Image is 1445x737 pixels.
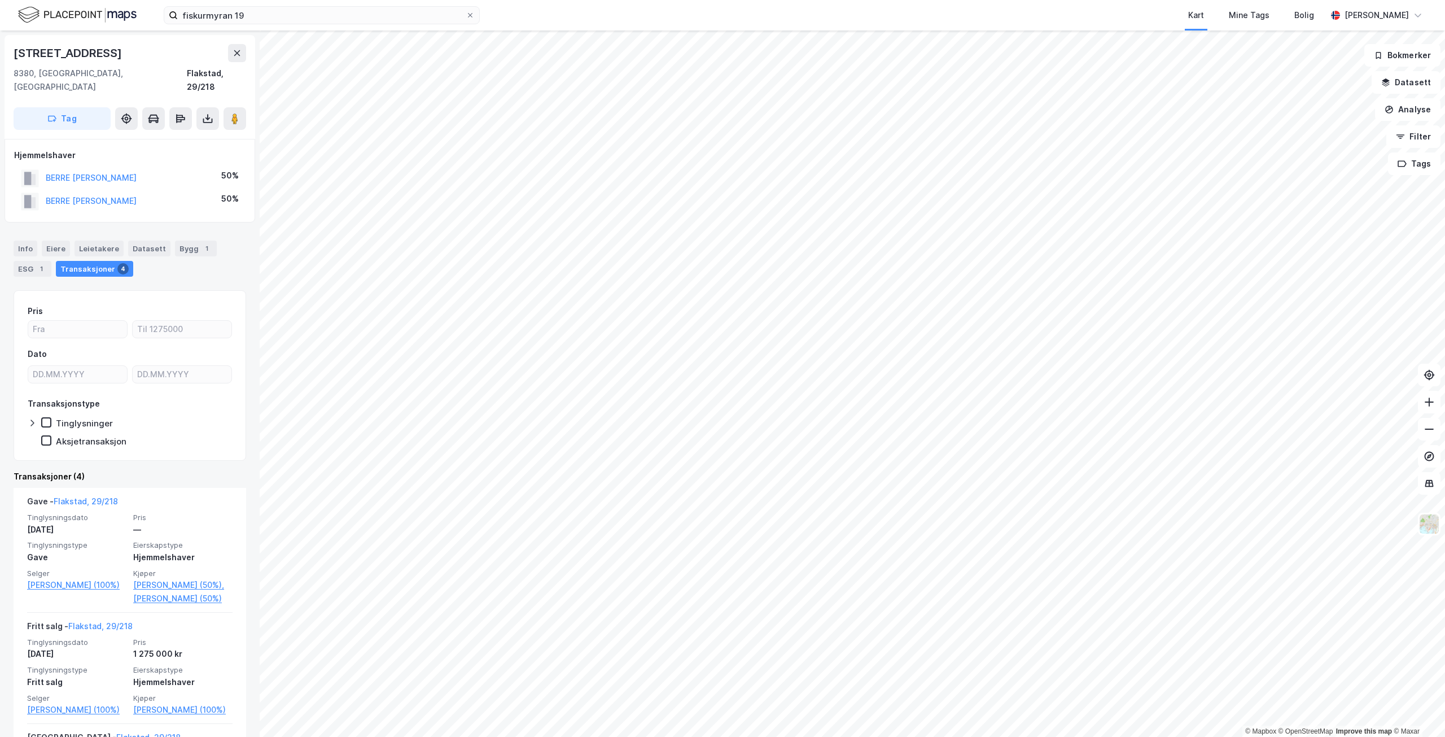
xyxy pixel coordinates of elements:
div: 4 [117,263,129,274]
a: Mapbox [1245,727,1276,735]
div: Bygg [175,241,217,256]
div: Bolig [1294,8,1314,22]
span: Pris [133,638,233,647]
div: Flakstad, 29/218 [187,67,246,94]
div: 1 [36,263,47,274]
div: Pris [28,304,43,318]
a: [PERSON_NAME] (100%) [27,703,126,717]
button: Bokmerker [1364,44,1440,67]
span: Pris [133,513,233,522]
span: Tinglysningsdato [27,638,126,647]
span: Tinglysningstype [27,540,126,550]
div: Eiere [42,241,70,256]
span: Kjøper [133,569,233,578]
input: Til 1275000 [133,321,231,338]
button: Datasett [1372,71,1440,94]
a: [PERSON_NAME] (100%) [133,703,233,717]
div: Transaksjoner [56,261,133,277]
div: [DATE] [27,647,126,661]
button: Filter [1386,125,1440,148]
div: Hjemmelshaver [14,149,246,162]
span: Tinglysningstype [27,665,126,675]
div: 1 275 000 kr [133,647,233,661]
div: Transaksjoner (4) [14,470,246,483]
span: Selger [27,694,126,703]
div: Kontrollprogram for chat [1389,683,1445,737]
div: Info [14,241,37,256]
div: ESG [14,261,51,277]
div: Leietakere [75,241,124,256]
div: Tinglysninger [56,418,113,429]
div: Hjemmelshaver [133,551,233,564]
button: Tags [1388,152,1440,175]
img: Z [1418,513,1440,535]
div: [DATE] [27,523,126,537]
span: Kjøper [133,694,233,703]
div: [PERSON_NAME] [1345,8,1409,22]
div: Hjemmelshaver [133,675,233,689]
span: Eierskapstype [133,540,233,550]
a: Improve this map [1336,727,1392,735]
span: Selger [27,569,126,578]
a: [PERSON_NAME] (50%) [133,592,233,605]
img: logo.f888ab2527a4732fd821a326f86c7f29.svg [18,5,137,25]
div: Datasett [128,241,170,256]
div: 50% [221,169,239,182]
div: Dato [28,347,47,361]
div: Transaksjonstype [28,397,100,411]
button: Tag [14,107,111,130]
input: DD.MM.YYYY [28,366,127,383]
div: [STREET_ADDRESS] [14,44,124,62]
div: Kart [1188,8,1204,22]
a: Flakstad, 29/218 [54,496,118,506]
a: OpenStreetMap [1278,727,1333,735]
div: Aksjetransaksjon [56,436,126,447]
div: Mine Tags [1229,8,1269,22]
button: Analyse [1375,98,1440,121]
div: Fritt salg - [27,620,133,638]
div: 8380, [GEOGRAPHIC_DATA], [GEOGRAPHIC_DATA] [14,67,187,94]
div: — [133,523,233,537]
span: Tinglysningsdato [27,513,126,522]
input: Søk på adresse, matrikkel, gårdeiere, leietakere eller personer [178,7,466,24]
iframe: Chat Widget [1389,683,1445,737]
div: Gave - [27,495,118,513]
a: [PERSON_NAME] (100%) [27,578,126,592]
input: Fra [28,321,127,338]
a: Flakstad, 29/218 [68,621,133,631]
div: Fritt salg [27,675,126,689]
div: 1 [201,243,212,254]
div: Gave [27,551,126,564]
input: DD.MM.YYYY [133,366,231,383]
a: [PERSON_NAME] (50%), [133,578,233,592]
span: Eierskapstype [133,665,233,675]
div: 50% [221,192,239,206]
